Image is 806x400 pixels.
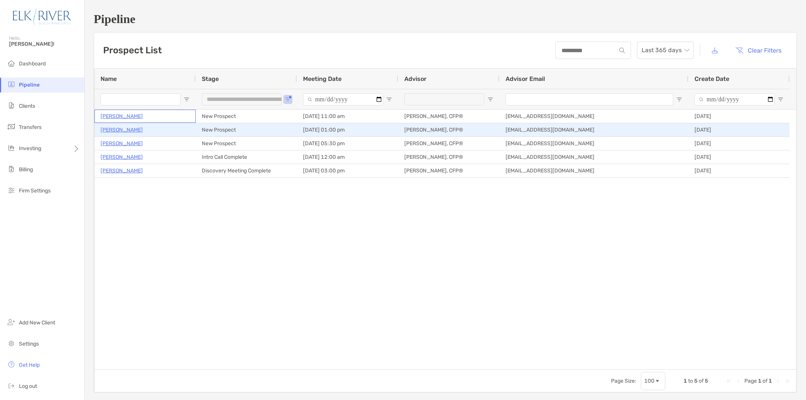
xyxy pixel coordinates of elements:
div: [DATE] [688,123,790,136]
div: [DATE] [688,110,790,123]
div: [PERSON_NAME], CFP® [398,123,500,136]
span: Add New Client [19,319,55,326]
div: [DATE] 12:00 am [297,150,398,164]
img: transfers icon [7,122,16,131]
div: [PERSON_NAME], CFP® [398,150,500,164]
img: add_new_client icon [7,318,16,327]
button: Open Filter Menu [487,96,494,102]
div: [PERSON_NAME], CFP® [398,164,500,177]
div: New Prospect [196,123,297,136]
span: Pipeline [19,82,40,88]
div: Page Size [641,372,665,390]
button: Open Filter Menu [676,96,682,102]
button: Open Filter Menu [386,96,392,102]
a: [PERSON_NAME] [101,139,143,148]
img: clients icon [7,101,16,110]
span: Clients [19,103,35,109]
span: Get Help [19,362,40,368]
div: [EMAIL_ADDRESS][DOMAIN_NAME] [500,123,688,136]
img: logout icon [7,381,16,390]
div: [EMAIL_ADDRESS][DOMAIN_NAME] [500,164,688,177]
input: Meeting Date Filter Input [303,93,383,105]
span: Create Date [695,75,729,82]
div: First Page [726,378,732,384]
div: [EMAIL_ADDRESS][DOMAIN_NAME] [500,150,688,164]
div: [DATE] [688,150,790,164]
span: 1 [758,378,761,384]
div: [EMAIL_ADDRESS][DOMAIN_NAME] [500,110,688,123]
span: Log out [19,383,37,389]
span: 1 [684,378,687,384]
h3: Prospect List [103,45,162,56]
div: [DATE] 05:30 pm [297,137,398,150]
div: [DATE] 11:00 am [297,110,398,123]
div: Previous Page [735,378,741,384]
div: [DATE] 03:00 pm [297,164,398,177]
img: firm-settings icon [7,186,16,195]
span: Name [101,75,117,82]
span: Billing [19,166,33,173]
span: 1 [769,378,772,384]
img: investing icon [7,143,16,152]
img: settings icon [7,339,16,348]
a: [PERSON_NAME] [101,166,143,175]
button: Open Filter Menu [184,96,190,102]
div: Next Page [775,378,781,384]
span: [PERSON_NAME]! [9,41,80,47]
span: Investing [19,145,41,152]
div: Page Size: [611,378,636,384]
button: Clear Filters [730,42,787,59]
span: Page [744,378,757,384]
span: Advisor [404,75,427,82]
h1: Pipeline [94,12,797,26]
div: [DATE] [688,164,790,177]
img: get-help icon [7,360,16,369]
div: [DATE] 01:00 pm [297,123,398,136]
div: [PERSON_NAME], CFP® [398,137,500,150]
div: Intro Call Complete [196,150,297,164]
input: Name Filter Input [101,93,181,105]
span: Firm Settings [19,188,51,194]
div: Discovery Meeting Complete [196,164,297,177]
div: 100 [644,378,654,384]
span: of [699,378,704,384]
input: Create Date Filter Input [695,93,775,105]
img: pipeline icon [7,80,16,89]
div: New Prospect [196,110,297,123]
span: Dashboard [19,60,46,67]
div: New Prospect [196,137,297,150]
span: of [763,378,767,384]
span: 5 [694,378,698,384]
button: Open Filter Menu [778,96,784,102]
button: Open Filter Menu [285,96,291,102]
img: billing icon [7,164,16,174]
div: [DATE] [688,137,790,150]
span: to [688,378,693,384]
div: [PERSON_NAME], CFP® [398,110,500,123]
div: Last Page [784,378,790,384]
div: [EMAIL_ADDRESS][DOMAIN_NAME] [500,137,688,150]
span: Advisor Email [506,75,545,82]
span: Meeting Date [303,75,342,82]
img: dashboard icon [7,59,16,68]
img: Zoe Logo [9,3,75,30]
span: 5 [705,378,708,384]
span: Settings [19,341,39,347]
span: Stage [202,75,219,82]
a: [PERSON_NAME] [101,152,143,162]
a: [PERSON_NAME] [101,112,143,121]
span: Last 365 days [642,42,689,59]
img: input icon [619,48,625,53]
span: Transfers [19,124,42,130]
a: [PERSON_NAME] [101,125,143,135]
input: Advisor Email Filter Input [506,93,673,105]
